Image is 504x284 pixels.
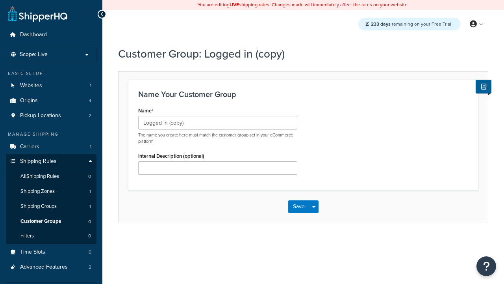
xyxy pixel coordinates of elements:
li: Pickup Locations [6,108,96,123]
li: Customer Groups [6,214,96,229]
span: Carriers [20,144,39,150]
span: Customer Groups [20,218,61,225]
a: Customer Groups4 [6,214,96,229]
span: Origins [20,97,38,104]
a: Filters0 [6,229,96,243]
a: Origins4 [6,93,96,108]
span: Shipping Rules [20,158,57,165]
button: Show Help Docs [476,80,491,93]
span: 0 [88,173,91,180]
a: Websites1 [6,78,96,93]
label: Internal Description (optional) [138,153,204,159]
span: Pickup Locations [20,112,61,119]
p: The name you create here must match the customer group set in your eCommerce platform [138,132,297,144]
span: 2 [89,264,91,271]
span: Time Slots [20,249,45,256]
button: Open Resource Center [476,256,496,276]
a: Pickup Locations2 [6,108,96,123]
strong: 233 days [371,21,391,28]
a: Time Slots0 [6,245,96,260]
span: Dashboard [20,32,47,38]
a: Shipping Zones1 [6,184,96,199]
span: 0 [88,233,91,239]
span: All Shipping Rules [20,173,59,180]
div: Manage Shipping [6,131,96,138]
span: Filters [20,233,34,239]
li: Carriers [6,140,96,154]
span: 1 [89,203,91,210]
span: 4 [89,97,91,104]
span: Advanced Features [20,264,68,271]
span: 4 [88,218,91,225]
a: Carriers1 [6,140,96,154]
span: 1 [90,144,91,150]
span: 2 [89,112,91,119]
label: Name [138,108,154,114]
a: Advanced Features2 [6,260,96,275]
li: Shipping Zones [6,184,96,199]
li: Websites [6,78,96,93]
a: Shipping Rules [6,154,96,169]
a: Shipping Groups1 [6,199,96,214]
span: Shipping Zones [20,188,55,195]
span: 1 [89,188,91,195]
button: Save [288,200,309,213]
span: 0 [89,249,91,256]
span: Scope: Live [20,51,48,58]
span: Websites [20,82,42,89]
div: Basic Setup [6,70,96,77]
li: Shipping Groups [6,199,96,214]
h1: Customer Group: Logged in (copy) [118,46,478,62]
li: Filters [6,229,96,243]
span: Shipping Groups [20,203,57,210]
h3: Name Your Customer Group [138,90,468,99]
li: Origins [6,93,96,108]
li: Time Slots [6,245,96,260]
b: LIVE [230,1,239,8]
li: Advanced Features [6,260,96,275]
span: remaining on your Free Trial [371,21,451,28]
a: Dashboard [6,28,96,42]
a: AllShipping Rules0 [6,169,96,184]
li: Shipping Rules [6,154,96,244]
span: 1 [90,82,91,89]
